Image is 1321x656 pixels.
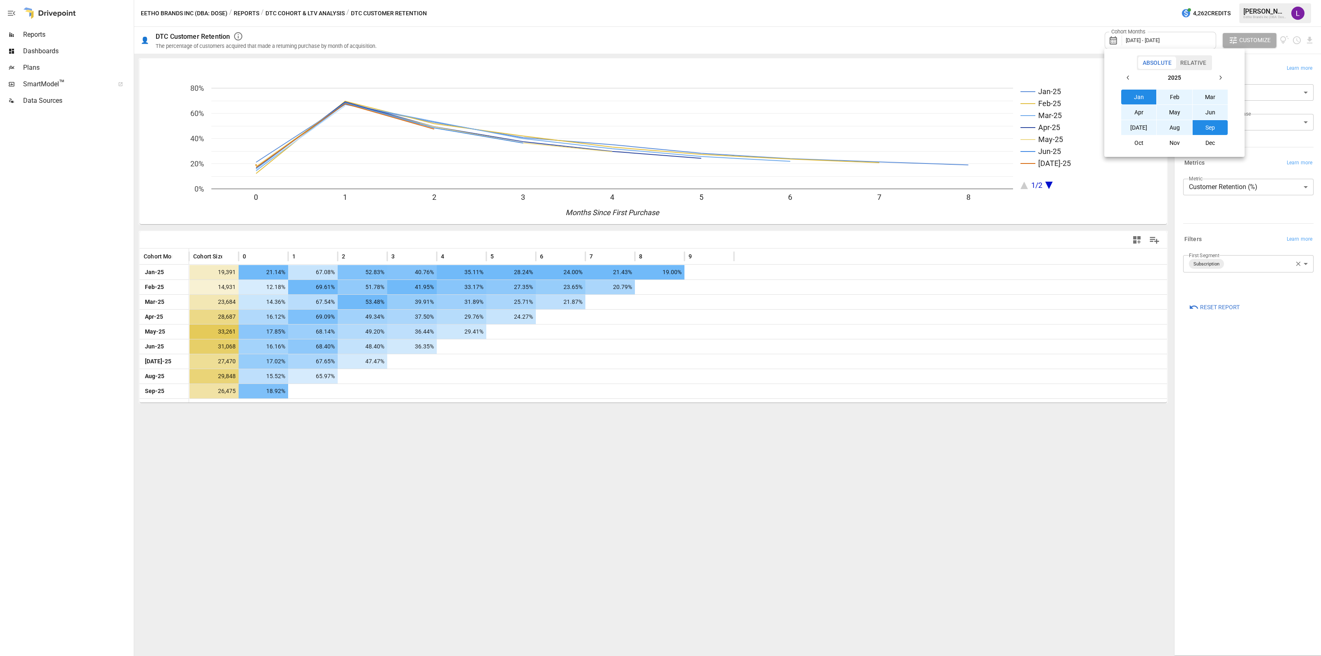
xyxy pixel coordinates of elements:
button: Mar [1193,90,1228,104]
button: May [1157,105,1192,120]
button: Feb [1157,90,1192,104]
button: Apr [1121,105,1157,120]
button: Nov [1157,135,1192,150]
button: [DATE] [1121,120,1157,135]
button: Dec [1193,135,1228,150]
button: 2025 [1136,70,1213,85]
button: Aug [1157,120,1192,135]
button: Absolute [1138,57,1176,69]
button: Oct [1121,135,1157,150]
button: Jan [1121,90,1157,104]
button: Jun [1193,105,1228,120]
button: Sep [1193,120,1228,135]
button: Relative [1176,57,1211,69]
